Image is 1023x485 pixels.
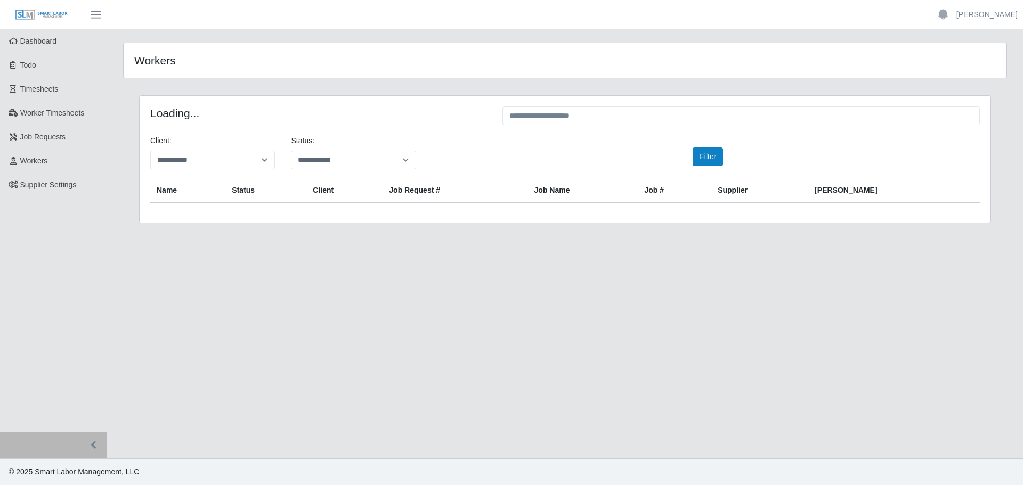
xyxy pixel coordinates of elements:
[20,157,48,165] span: Workers
[150,106,486,120] h4: Loading...
[638,178,711,203] th: Job #
[20,61,36,69] span: Todo
[20,37,57,45] span: Dashboard
[711,178,808,203] th: Supplier
[20,85,59,93] span: Timesheets
[134,54,484,67] h4: Workers
[291,135,314,146] label: Status:
[20,109,84,117] span: Worker Timesheets
[150,178,225,203] th: Name
[306,178,383,203] th: Client
[225,178,306,203] th: Status
[20,180,77,189] span: Supplier Settings
[150,135,172,146] label: Client:
[808,178,980,203] th: [PERSON_NAME]
[383,178,527,203] th: Job Request #
[9,467,139,476] span: © 2025 Smart Labor Management, LLC
[528,178,638,203] th: Job Name
[956,9,1018,20] a: [PERSON_NAME]
[693,147,723,166] button: Filter
[15,9,68,21] img: SLM Logo
[20,133,66,141] span: Job Requests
